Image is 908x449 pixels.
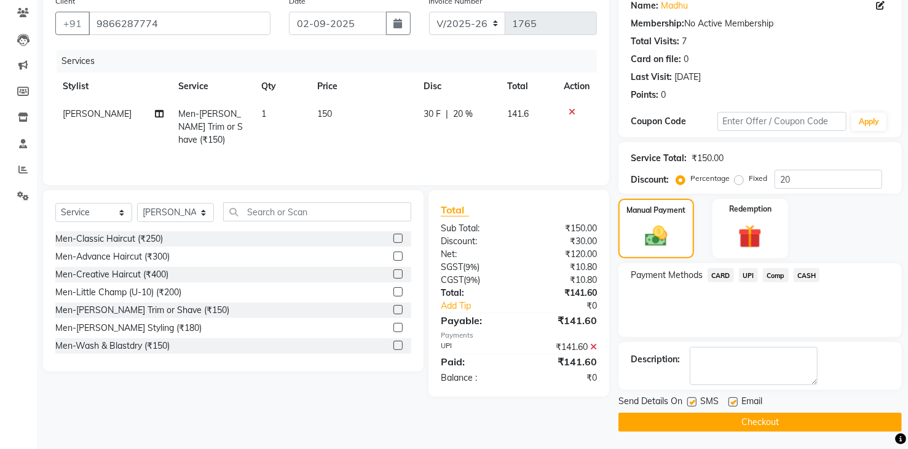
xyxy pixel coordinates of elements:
div: No Active Membership [631,17,890,30]
div: ₹0 [519,372,606,384]
div: ₹0 [534,300,606,312]
div: 0 [684,53,689,66]
th: Price [310,73,416,100]
div: [DATE] [674,71,701,84]
div: Discount: [432,235,519,248]
div: ₹141.60 [519,313,606,328]
th: Action [556,73,597,100]
div: ₹150.00 [692,152,724,165]
div: Payments [441,330,597,341]
label: Fixed [749,173,767,184]
div: Men-Wash & Blastdry (₹150) [55,340,170,352]
div: ₹120.00 [519,248,606,261]
span: SGST [441,261,463,272]
span: CASH [794,268,820,282]
div: Men-Classic Haircut (₹250) [55,232,163,245]
div: Payable: [432,313,519,328]
div: Card on file: [631,53,681,66]
div: Total: [432,287,519,300]
span: 30 F [424,108,441,121]
div: Men-Little Champ (U-10) (₹200) [55,286,181,299]
th: Disc [416,73,500,100]
div: ₹10.80 [519,274,606,287]
input: Search or Scan [223,202,411,221]
span: Email [741,395,762,410]
span: Comp [763,268,789,282]
div: Men-Creative Haircut (₹400) [55,268,168,281]
th: Qty [255,73,310,100]
span: Men-[PERSON_NAME] Trim or Shave (₹150) [178,108,243,145]
label: Redemption [729,204,772,215]
input: Enter Offer / Coupon Code [717,112,847,131]
th: Service [171,73,255,100]
div: Service Total: [631,152,687,165]
span: 9% [465,262,477,272]
span: 150 [317,108,332,119]
span: 141.6 [507,108,529,119]
span: | [446,108,448,121]
div: Balance : [432,372,519,384]
div: ₹150.00 [519,222,606,235]
span: CGST [441,274,464,285]
div: ( ) [432,261,519,274]
div: Services [57,50,606,73]
span: CARD [708,268,734,282]
button: Apply [851,113,886,131]
span: 20 % [453,108,473,121]
button: +91 [55,12,90,35]
label: Percentage [690,173,730,184]
div: ₹30.00 [519,235,606,248]
span: Payment Methods [631,269,703,282]
div: Coupon Code [631,115,717,128]
div: Sub Total: [432,222,519,235]
div: Description: [631,353,680,366]
div: ₹141.60 [519,354,606,369]
div: Membership: [631,17,684,30]
span: Send Details On [618,395,682,410]
div: 0 [661,89,666,101]
th: Stylist [55,73,171,100]
img: _cash.svg [638,223,674,249]
span: 9% [466,275,478,285]
div: ₹10.80 [519,261,606,274]
span: [PERSON_NAME] [63,108,132,119]
div: Paid: [432,354,519,369]
span: Total [441,204,469,217]
div: Men-Advance Haircut (₹300) [55,250,170,263]
div: Points: [631,89,658,101]
div: ₹141.60 [519,341,606,354]
div: Last Visit: [631,71,672,84]
span: SMS [700,395,719,410]
span: UPI [739,268,758,282]
a: Add Tip [432,300,534,312]
div: Discount: [631,173,669,186]
div: Men-[PERSON_NAME] Styling (₹180) [55,322,202,335]
div: UPI [432,341,519,354]
div: ( ) [432,274,519,287]
div: 7 [682,35,687,48]
th: Total [500,73,556,100]
div: Men-[PERSON_NAME] Trim or Shave (₹150) [55,304,229,317]
div: Net: [432,248,519,261]
div: ₹141.60 [519,287,606,300]
button: Checkout [618,413,902,432]
span: 1 [262,108,267,119]
img: _gift.svg [731,222,769,251]
div: Total Visits: [631,35,679,48]
input: Search by Name/Mobile/Email/Code [89,12,270,35]
label: Manual Payment [627,205,686,216]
